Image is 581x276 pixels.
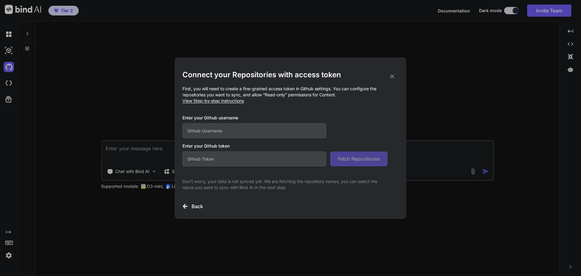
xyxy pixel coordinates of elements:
[182,98,244,103] span: View Step-by-step instructions
[192,203,203,210] h3: Back
[182,123,326,138] input: Github Username
[338,155,380,162] span: Fetch Repositories
[330,151,388,166] button: Fetch Repositories
[182,151,326,166] input: Github Token
[182,178,388,191] p: Don't worry, your data is not synced yet. We are fetching the repository names, you can select th...
[182,86,399,104] p: First, you will need to create a fine-grained access token in Github settings. You can configure ...
[182,143,399,149] h3: Enter your Github token
[182,70,399,80] h2: Connect your Repositories with access token
[182,115,388,121] h3: Enter your Github username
